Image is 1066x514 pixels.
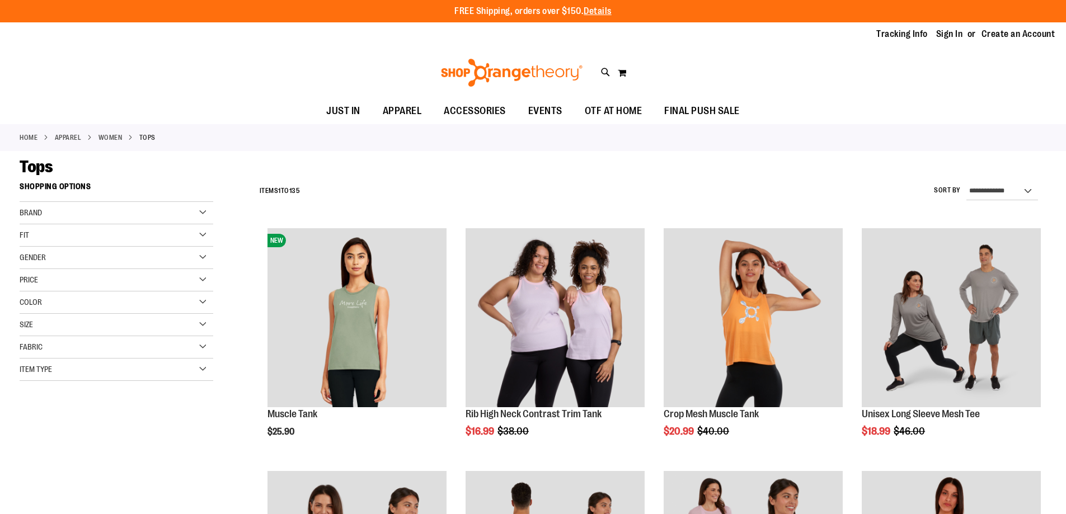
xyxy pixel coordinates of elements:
a: JUST IN [315,98,372,124]
a: Tracking Info [876,28,928,40]
span: $18.99 [862,426,892,437]
span: NEW [267,234,286,247]
a: Crop Mesh Muscle Tank [664,408,759,419]
p: FREE Shipping, orders over $150. [454,5,612,18]
a: EVENTS [517,98,574,124]
a: Unisex Long Sleeve Mesh Tee primary image [862,228,1041,409]
a: APPAREL [55,133,82,143]
img: Rib Tank w/ Contrast Binding primary image [466,228,645,407]
img: Crop Mesh Muscle Tank primary image [664,228,843,407]
div: product [460,223,650,465]
label: Sort By [934,186,961,195]
img: Unisex Long Sleeve Mesh Tee primary image [862,228,1041,407]
span: ACCESSORIES [444,98,506,124]
h2: Items to [260,182,300,200]
span: Gender [20,253,46,262]
div: product [262,223,452,465]
img: Muscle Tank [267,228,447,407]
a: Muscle TankNEW [267,228,447,409]
span: $16.99 [466,426,496,437]
div: product [856,223,1046,465]
a: Create an Account [982,28,1055,40]
span: Fit [20,230,29,239]
a: ACCESSORIES [433,98,517,124]
span: Item Type [20,365,52,374]
a: Rib High Neck Contrast Trim Tank [466,408,602,419]
a: APPAREL [372,98,433,124]
span: Price [20,275,38,284]
a: Home [20,133,37,143]
span: Fabric [20,342,43,351]
a: Sign In [936,28,963,40]
a: Details [584,6,612,16]
div: product [658,223,848,465]
span: Size [20,320,33,329]
span: APPAREL [383,98,422,124]
span: $20.99 [664,426,696,437]
span: $40.00 [697,426,731,437]
span: FINAL PUSH SALE [664,98,740,124]
a: FINAL PUSH SALE [653,98,751,124]
span: Color [20,298,42,306]
span: $38.00 [497,426,530,437]
a: Rib Tank w/ Contrast Binding primary image [466,228,645,409]
span: $46.00 [894,426,927,437]
span: 135 [289,187,300,195]
strong: Shopping Options [20,177,213,202]
span: Brand [20,208,42,217]
img: Shop Orangetheory [439,59,584,87]
span: JUST IN [326,98,360,124]
a: OTF AT HOME [574,98,654,124]
a: Crop Mesh Muscle Tank primary image [664,228,843,409]
span: $25.90 [267,427,296,437]
span: EVENTS [528,98,562,124]
a: WOMEN [98,133,123,143]
a: Unisex Long Sleeve Mesh Tee [862,408,980,419]
a: Muscle Tank [267,408,317,419]
strong: Tops [139,133,156,143]
span: OTF AT HOME [585,98,642,124]
span: Tops [20,157,53,176]
span: 1 [278,187,281,195]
